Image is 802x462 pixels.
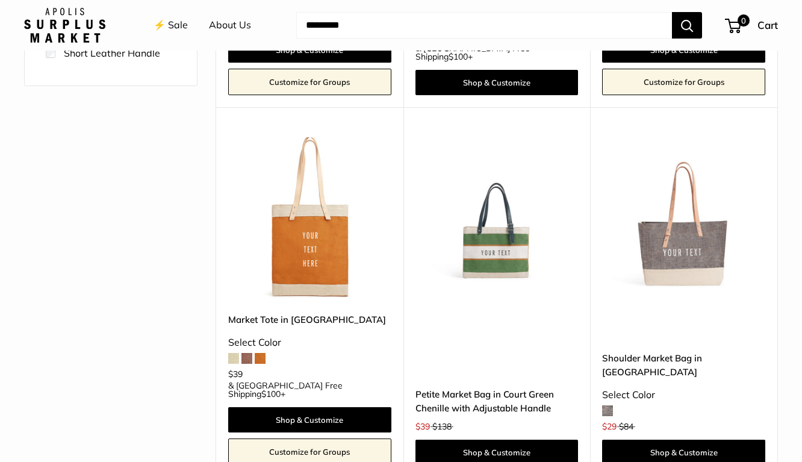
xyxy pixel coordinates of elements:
[757,19,778,31] span: Cart
[64,46,160,60] label: Short Leather Handle
[415,137,579,301] a: description_Our very first Chenille-Jute Market bagdescription_Adjustable Handles for whatever mo...
[228,313,391,326] a: Market Tote in [GEOGRAPHIC_DATA]
[415,44,579,61] span: & [GEOGRAPHIC_DATA] Free Shipping +
[672,12,702,39] button: Search
[228,334,391,352] div: Select Color
[602,137,765,301] img: description_Our first Chambray Shoulder Market Bag
[602,137,765,301] a: description_Our first Chambray Shoulder Market Bagdescription_Adjustable soft leather handle
[602,69,765,95] a: Customize for Groups
[449,51,468,62] span: $100
[602,386,765,404] div: Select Color
[738,14,750,27] span: 0
[154,16,188,34] a: ⚡️ Sale
[415,387,579,416] a: Petite Market Bag in Court Green Chenille with Adjustable Handle
[602,351,765,379] a: Shoulder Market Bag in [GEOGRAPHIC_DATA]
[619,421,633,432] span: $84
[228,69,391,95] a: Customize for Groups
[296,12,672,39] input: Search...
[415,421,430,432] span: $39
[228,381,391,398] span: & [GEOGRAPHIC_DATA] Free Shipping +
[228,407,391,432] a: Shop & Customize
[261,389,281,399] span: $100
[228,137,391,301] img: Market Tote in Cognac
[228,137,391,301] a: Market Tote in CognacMarket Tote in Cognac
[24,8,105,43] img: Apolis: Surplus Market
[602,421,617,432] span: $29
[228,369,243,379] span: $39
[415,137,579,301] img: description_Our very first Chenille-Jute Market bag
[726,16,778,35] a: 0 Cart
[432,421,452,432] span: $138
[209,16,251,34] a: About Us
[415,70,579,95] a: Shop & Customize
